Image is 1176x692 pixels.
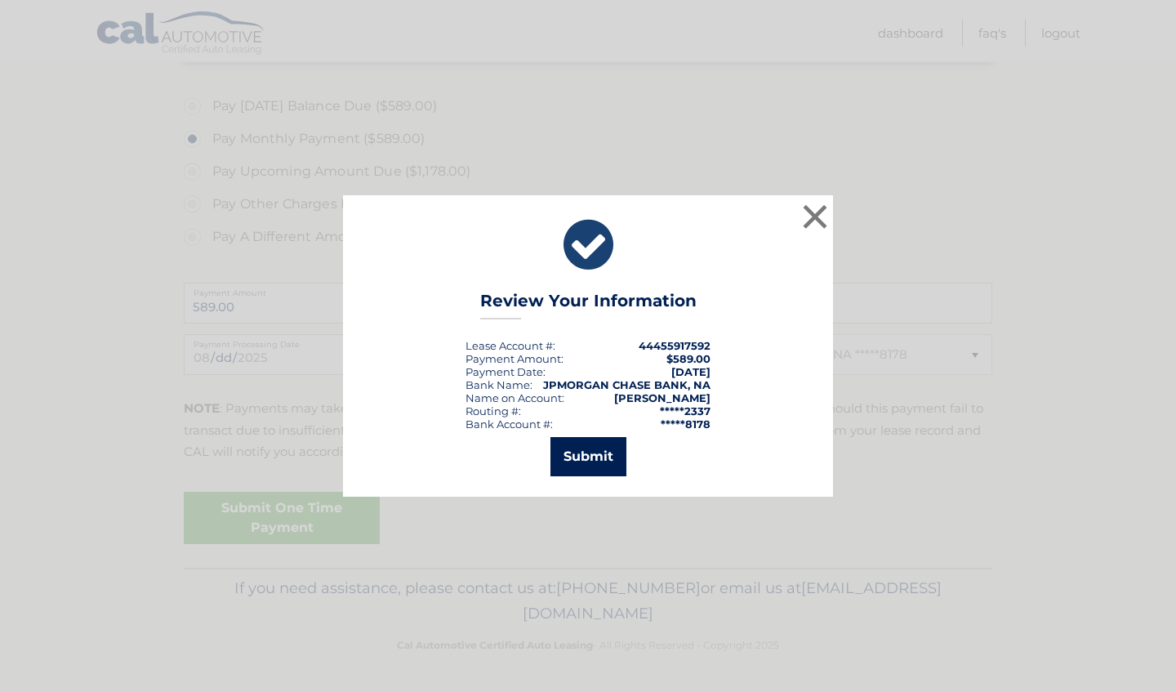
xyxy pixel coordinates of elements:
[550,437,626,476] button: Submit
[465,391,564,404] div: Name on Account:
[666,352,710,365] span: $589.00
[639,339,710,352] strong: 44455917592
[465,365,546,378] div: :
[465,378,532,391] div: Bank Name:
[465,404,521,417] div: Routing #:
[543,378,710,391] strong: JPMORGAN CHASE BANK, NA
[480,291,697,319] h3: Review Your Information
[465,339,555,352] div: Lease Account #:
[465,365,543,378] span: Payment Date
[465,417,553,431] div: Bank Account #:
[671,365,710,378] span: [DATE]
[614,391,710,404] strong: [PERSON_NAME]
[799,200,831,233] button: ×
[465,352,563,365] div: Payment Amount:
